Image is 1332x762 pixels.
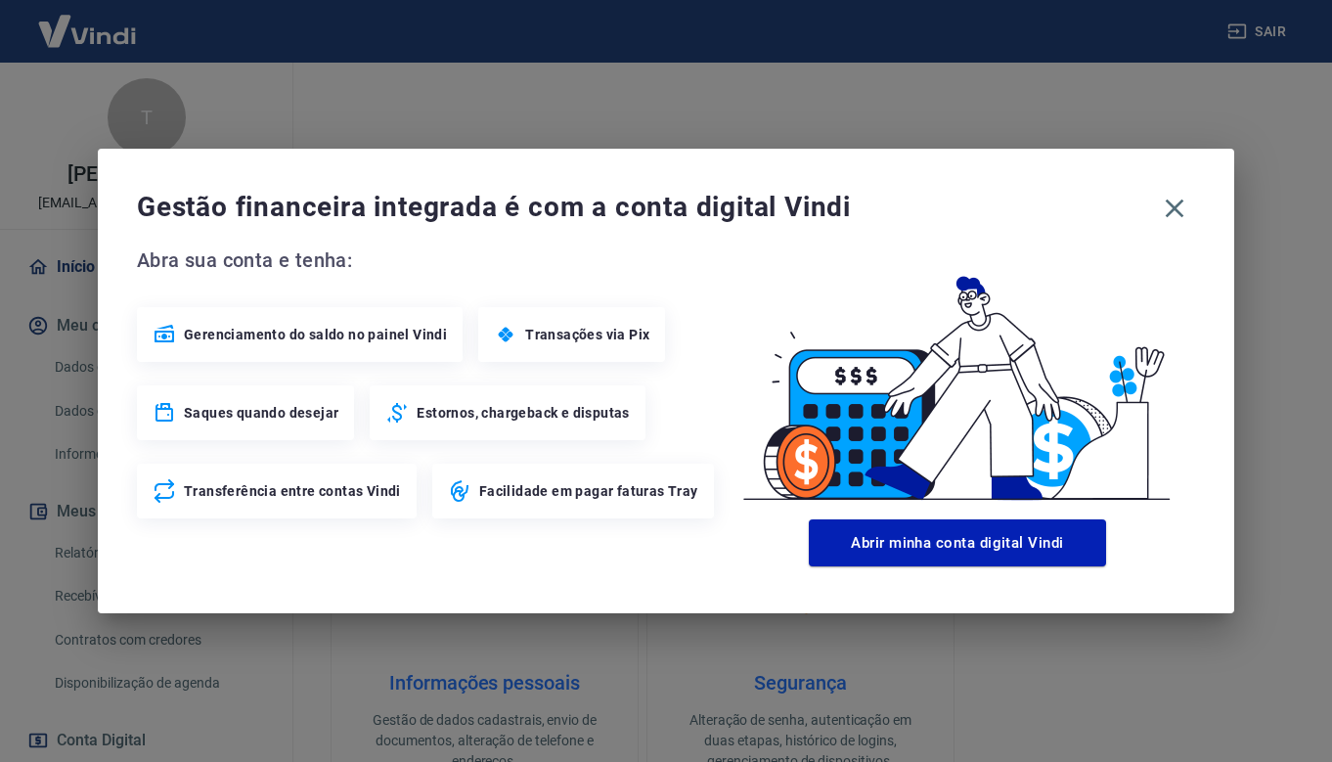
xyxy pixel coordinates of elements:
[184,403,338,423] span: Saques quando desejar
[720,245,1195,512] img: Good Billing
[184,481,401,501] span: Transferência entre contas Vindi
[809,519,1106,566] button: Abrir minha conta digital Vindi
[417,403,629,423] span: Estornos, chargeback e disputas
[525,325,649,344] span: Transações via Pix
[479,481,698,501] span: Facilidade em pagar faturas Tray
[184,325,447,344] span: Gerenciamento do saldo no painel Vindi
[137,245,720,276] span: Abra sua conta e tenha:
[137,188,1154,227] span: Gestão financeira integrada é com a conta digital Vindi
